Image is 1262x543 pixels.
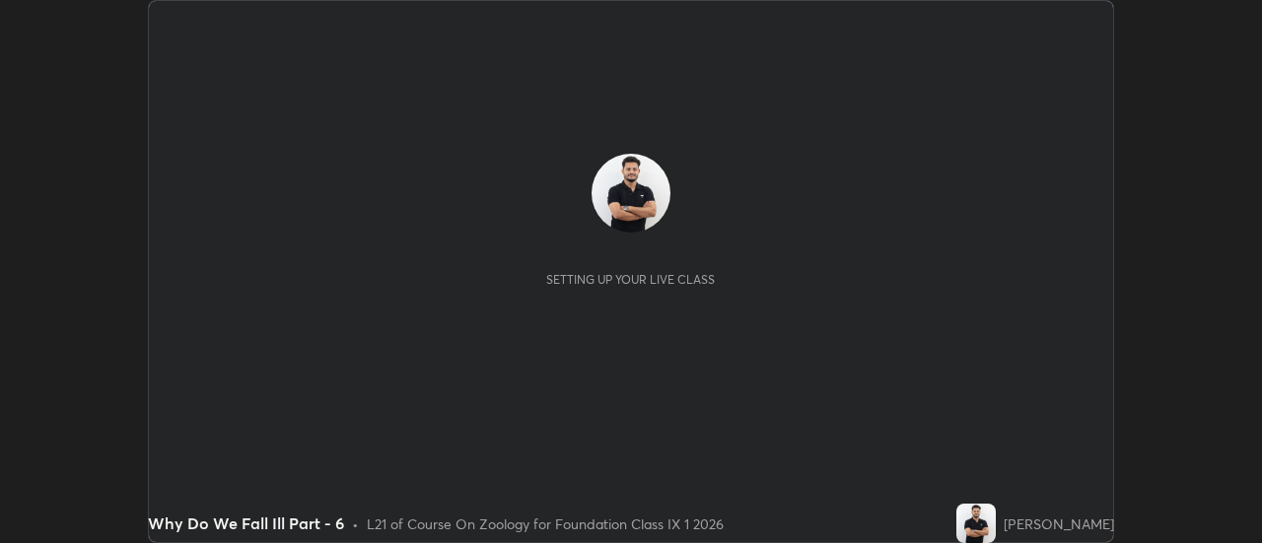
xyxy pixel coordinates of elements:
div: Why Do We Fall Ill Part - 6 [148,511,344,535]
div: [PERSON_NAME] [1004,513,1114,534]
img: 368e1e20671c42e499edb1680cf54f70.jpg [592,154,670,233]
div: • [352,513,359,534]
div: Setting up your live class [546,272,715,287]
img: 368e1e20671c42e499edb1680cf54f70.jpg [956,504,996,543]
div: L21 of Course On Zoology for Foundation Class IX 1 2026 [367,513,724,534]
